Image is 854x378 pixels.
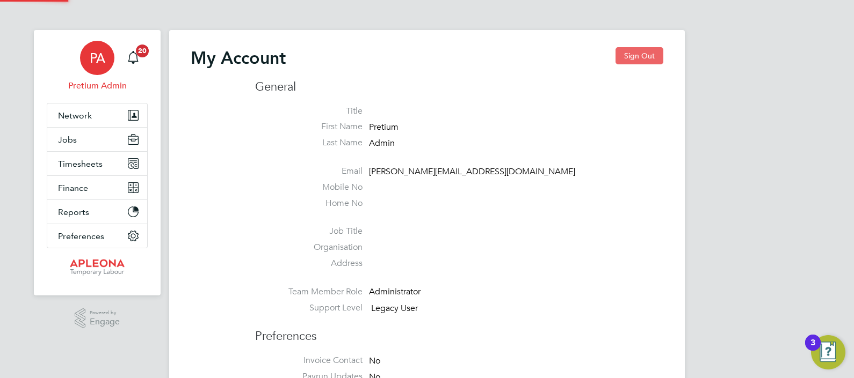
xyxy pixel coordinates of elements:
[90,51,105,65] span: PA
[255,242,363,253] label: Organisation
[47,128,147,151] button: Jobs
[47,224,147,248] button: Preferences
[90,308,120,317] span: Powered by
[255,355,363,366] label: Invoice Contact
[255,106,363,117] label: Title
[369,355,380,366] span: No
[58,135,77,145] span: Jobs
[371,303,418,314] span: Legacy User
[136,45,149,57] span: 20
[369,138,395,149] span: Admin
[47,200,147,224] button: Reports
[811,335,845,369] button: Open Resource Center, 3 new notifications
[255,258,363,269] label: Address
[47,259,148,276] a: Go to home page
[58,207,89,217] span: Reports
[191,47,286,69] h2: My Account
[255,166,363,177] label: Email
[47,79,148,92] span: Pretium Admin
[255,302,363,314] label: Support Level
[369,286,471,298] div: Administrator
[47,176,147,199] button: Finance
[34,30,161,295] nav: Main navigation
[70,259,125,276] img: apleona-logo-retina.png
[58,231,104,241] span: Preferences
[255,226,363,237] label: Job Title
[810,343,815,357] div: 3
[616,47,663,64] button: Sign Out
[75,308,120,329] a: Powered byEngage
[90,317,120,327] span: Engage
[255,137,363,149] label: Last Name
[255,182,363,193] label: Mobile No
[255,286,363,298] label: Team Member Role
[47,152,147,175] button: Timesheets
[255,79,663,95] h3: General
[58,183,88,193] span: Finance
[58,159,103,169] span: Timesheets
[47,41,148,92] a: PAPretium Admin
[58,110,92,121] span: Network
[255,318,663,344] h3: Preferences
[47,103,147,127] button: Network
[369,166,575,177] span: [PERSON_NAME][EMAIL_ADDRESS][DOMAIN_NAME]
[255,198,363,209] label: Home No
[122,41,144,75] a: 20
[255,121,363,132] label: First Name
[369,122,399,133] span: Pretium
